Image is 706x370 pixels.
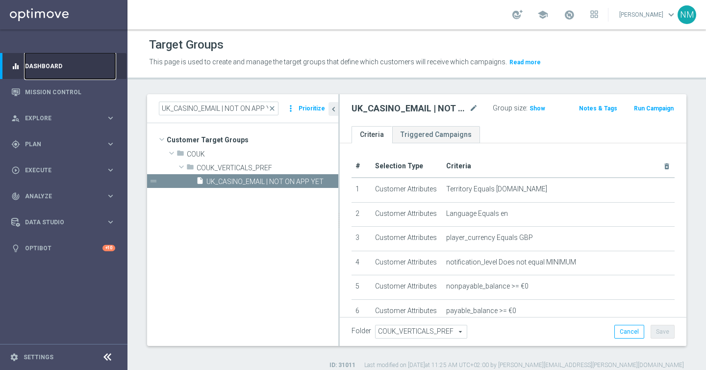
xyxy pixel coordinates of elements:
div: Plan [11,140,106,149]
span: Execute [25,167,106,173]
i: keyboard_arrow_right [106,217,115,227]
i: more_vert [286,102,296,115]
span: This page is used to create and manage the target groups that define which customers will receive... [149,58,507,66]
i: keyboard_arrow_right [106,113,115,123]
i: delete_forever [663,162,671,170]
span: Criteria [446,162,471,170]
span: Analyze [25,193,106,199]
button: equalizer Dashboard [11,62,116,70]
td: 2 [352,202,371,227]
i: keyboard_arrow_right [106,139,115,149]
h2: UK_CASINO_EMAIL | NOT ON APP YET [352,103,467,114]
i: track_changes [11,192,20,201]
button: person_search Explore keyboard_arrow_right [11,114,116,122]
span: close [268,105,276,112]
label: Last modified on [DATE] at 11:25 AM UTC+02:00 by [PERSON_NAME][EMAIL_ADDRESS][PERSON_NAME][DOMAIN... [364,361,684,370]
label: Folder [352,327,371,335]
span: keyboard_arrow_down [666,9,677,20]
a: Triggered Campaigns [392,126,480,143]
h1: Target Groups [149,38,224,52]
span: Explore [25,115,106,121]
td: 1 [352,178,371,202]
span: COUK_VERTICALS_PREF [197,164,338,172]
button: chevron_left [328,102,338,116]
a: [PERSON_NAME]keyboard_arrow_down [618,7,678,22]
span: payable_balance >= €0 [446,307,516,315]
span: player_currency Equals GBP [446,234,533,242]
i: folder [186,163,194,174]
div: Mission Control [11,79,115,105]
span: Territory Equals [DOMAIN_NAME] [446,185,547,193]
i: lightbulb [11,244,20,253]
i: keyboard_arrow_right [106,165,115,175]
button: Cancel [614,325,644,339]
div: +10 [102,245,115,251]
i: settings [10,353,19,362]
td: 3 [352,227,371,251]
th: Selection Type [371,155,442,178]
td: 5 [352,275,371,300]
span: Customer Target Groups [167,133,338,147]
i: chevron_left [329,105,338,114]
td: Customer Attributes [371,178,442,202]
div: Explore [11,114,106,123]
td: 6 [352,299,371,324]
td: Customer Attributes [371,299,442,324]
td: Customer Attributes [371,202,442,227]
span: UK_CASINO_EMAIL | NOT ON APP YET [206,178,338,186]
div: Mission Control [11,88,116,96]
label: : [526,104,528,112]
a: Optibot [25,235,102,261]
div: Execute [11,166,106,175]
td: Customer Attributes [371,227,442,251]
a: Mission Control [25,79,115,105]
i: folder [176,149,184,160]
button: Read more [508,57,542,68]
i: mode_edit [469,103,478,114]
button: Prioritize [297,102,327,115]
a: Settings [24,354,53,360]
div: Dashboard [11,53,115,79]
i: person_search [11,114,20,123]
label: ID: 31011 [329,361,355,370]
button: lightbulb Optibot +10 [11,244,116,252]
span: notification_level Does not equal MINIMUM [446,258,576,266]
div: Data Studio [11,218,106,227]
th: # [352,155,371,178]
i: keyboard_arrow_right [106,191,115,201]
a: Criteria [352,126,392,143]
div: Optibot [11,235,115,261]
span: school [537,9,548,20]
i: equalizer [11,62,20,71]
span: Data Studio [25,219,106,225]
span: Plan [25,141,106,147]
i: play_circle_outline [11,166,20,175]
span: nonpayable_balance >= €0 [446,282,529,291]
div: NM [678,5,696,24]
label: Group size [493,104,526,112]
a: Dashboard [25,53,115,79]
button: Save [651,325,675,339]
td: Customer Attributes [371,275,442,300]
td: Customer Attributes [371,251,442,275]
button: gps_fixed Plan keyboard_arrow_right [11,140,116,148]
button: Notes & Tags [578,103,618,114]
button: Run Campaign [633,103,675,114]
div: Analyze [11,192,106,201]
i: insert_drive_file [196,177,204,188]
span: COUK [187,150,338,159]
button: Data Studio keyboard_arrow_right [11,218,116,226]
input: Quick find group or folder [159,102,278,115]
span: Show [529,105,545,112]
span: Language Equals en [446,210,508,218]
i: gps_fixed [11,140,20,149]
button: track_changes Analyze keyboard_arrow_right [11,192,116,200]
button: play_circle_outline Execute keyboard_arrow_right [11,166,116,174]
